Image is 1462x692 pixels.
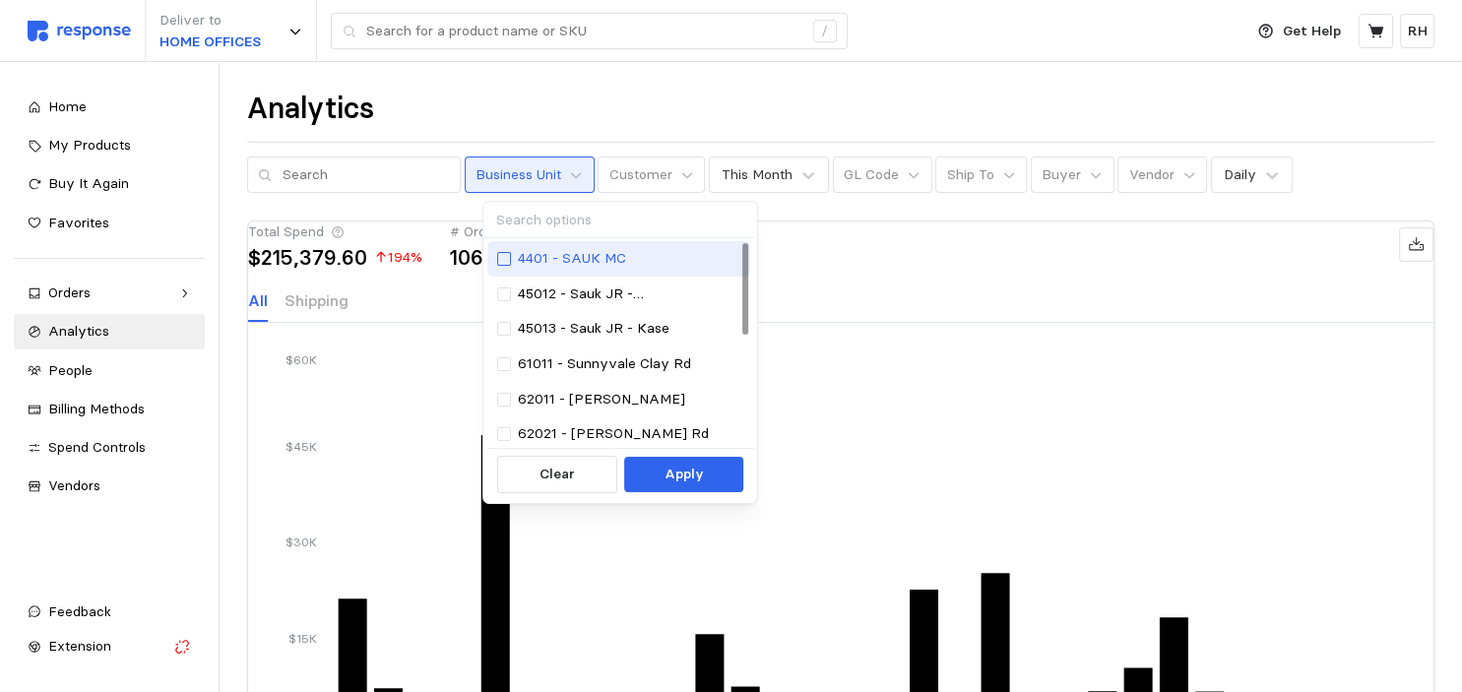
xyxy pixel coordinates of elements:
[247,90,374,128] h1: Analytics
[624,457,743,492] button: Apply
[286,535,317,550] tspan: $30K
[14,206,205,241] a: Favorites
[48,637,111,655] span: Extension
[48,174,129,192] span: Buy It Again
[248,221,422,243] div: Total Spend
[14,90,205,125] a: Home
[48,136,131,154] span: My Products
[518,423,709,445] p: 62021 - [PERSON_NAME] Rd
[285,288,349,313] p: Shipping
[483,202,754,238] input: Search options
[14,128,205,163] a: My Products
[48,283,170,304] div: Orders
[947,164,994,186] p: Ship To
[518,353,691,375] p: 61011 - Sunnyvale Clay Rd
[48,438,146,456] span: Spend Controls
[540,464,575,485] p: Clear
[248,288,268,313] p: All
[450,221,533,243] div: # Orders
[48,476,100,494] span: Vendors
[48,361,93,379] span: People
[14,629,205,664] button: Extension
[48,97,87,115] span: Home
[1117,157,1207,194] button: Vendor
[518,318,669,340] p: 45013 - Sauk JR - Kase
[14,314,205,349] a: Analytics
[48,214,109,231] span: Favorites
[1246,13,1353,50] button: Get Help
[598,157,705,194] button: Customer
[14,392,205,427] a: Billing Methods
[813,20,837,43] div: /
[14,469,205,504] a: Vendors
[28,21,131,41] img: svg%3e
[465,157,595,194] button: Business Unit
[665,464,704,485] p: Apply
[286,439,317,454] tspan: $45K
[48,602,111,620] span: Feedback
[374,247,422,269] p: 194 %
[833,157,932,194] button: GL Code
[1042,164,1081,186] p: Buyer
[288,631,317,646] tspan: $15K
[844,164,899,186] p: GL Code
[14,595,205,630] button: Feedback
[935,157,1027,194] button: Ship To
[497,456,617,493] button: Clear
[1224,164,1256,185] div: Daily
[48,400,145,417] span: Billing Methods
[248,247,367,268] p: $215,379.60
[1129,164,1175,186] p: Vendor
[1283,21,1341,42] p: Get Help
[1408,21,1428,42] p: RH
[14,353,205,389] a: People
[518,248,626,270] p: 4401 - SAUK MC
[609,164,672,186] p: Customer
[14,276,205,311] a: Orders
[722,164,793,185] div: This Month
[159,10,261,31] p: Deliver to
[476,164,561,186] p: Business Unit
[1400,14,1434,48] button: RH
[1031,157,1114,194] button: Buyer
[159,31,261,53] p: HOME OFFICES
[286,352,317,367] tspan: $60K
[14,166,205,202] a: Buy It Again
[518,389,685,410] p: 62011 - [PERSON_NAME]
[518,283,740,305] p: 45012 - Sauk JR - [PERSON_NAME]
[48,322,109,340] span: Analytics
[450,247,483,268] p: 106
[366,14,802,49] input: Search for a product name or SKU
[283,157,450,193] input: Search
[14,430,205,466] a: Spend Controls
